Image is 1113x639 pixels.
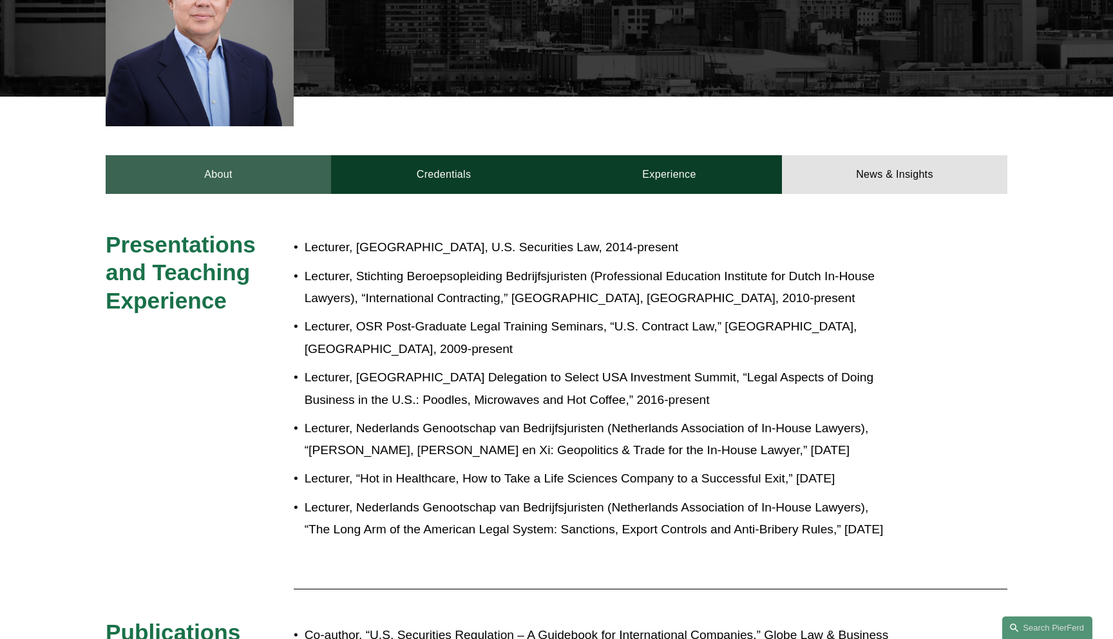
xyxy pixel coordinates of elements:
[782,155,1007,194] a: News & Insights
[305,265,895,310] p: Lecturer, Stichting Beroepsopleiding Bedrijfsjuristen (Professional Education Institute for Dutch...
[1002,616,1092,639] a: Search this site
[106,232,262,313] span: Presentations and Teaching Experience
[305,367,895,411] p: Lecturer, [GEOGRAPHIC_DATA] Delegation to Select USA Investment Summit, “Legal Aspects of Doing B...
[305,236,895,259] p: Lecturer, [GEOGRAPHIC_DATA], U.S. Securities Law, 2014-present
[556,155,782,194] a: Experience
[305,417,895,462] p: Lecturer, Nederlands Genootschap van Bedrijfsjuristen (Netherlands Association of In-House Lawyer...
[305,468,895,490] p: Lecturer, “Hot in Healthcare, How to Take a Life Sciences Company to a Successful Exit,” [DATE]
[106,155,331,194] a: About
[331,155,556,194] a: Credentials
[305,316,895,360] p: Lecturer, OSR Post-Graduate Legal Training Seminars, “U.S. Contract Law,” [GEOGRAPHIC_DATA], [GEO...
[305,497,895,541] p: Lecturer, Nederlands Genootschap van Bedrijfsjuristen (Netherlands Association of In-House Lawyer...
